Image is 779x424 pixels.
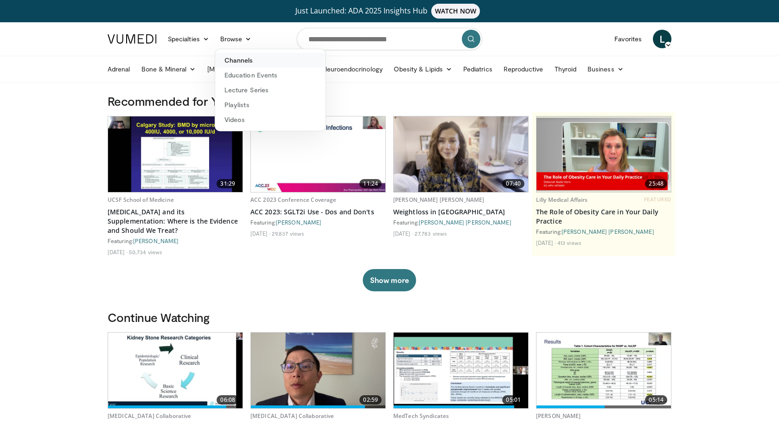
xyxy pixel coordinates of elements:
[536,333,671,408] img: 29a10730-fea3-4482-bb82-929040d81d12.620x360_q85_upscale.jpg
[393,412,449,420] a: MedTech Syndicates
[393,196,484,204] a: [PERSON_NAME] [PERSON_NAME]
[215,83,326,97] a: Lecture Series
[108,237,243,244] div: Featuring:
[108,248,128,256] li: [DATE]
[502,395,524,405] span: 05:01
[582,60,629,78] a: Business
[557,239,581,246] li: 413 views
[250,218,386,226] div: Featuring:
[645,179,667,188] span: 25:48
[215,112,326,127] a: Videos
[394,333,528,408] img: 6a842534-de94-44c8-9c3b-cb59cf16d41e.620x360_q85_upscale.jpg
[251,116,385,192] a: 11:24
[215,49,326,131] div: Browse
[108,412,191,420] a: [MEDICAL_DATA] Collaborative
[394,116,528,192] img: 9983fed1-7565-45be-8934-aef1103ce6e2.620x360_q85_upscale.jpg
[162,30,215,48] a: Specialties
[136,60,202,78] a: Bone & Mineral
[215,53,326,68] a: Channels
[645,395,667,405] span: 05:14
[536,118,671,191] img: e1208b6b-349f-4914-9dd7-f97803bdbf1d.png.620x360_q85_upscale.png
[133,238,179,244] a: [PERSON_NAME]
[359,395,382,405] span: 02:59
[250,207,386,217] a: ACC 2023: SGLT2i Use - Dos and Don'ts
[217,395,239,405] span: 06:08
[217,179,239,188] span: 31:29
[251,116,385,192] img: 9258cdf1-0fbf-450b-845f-99397d12d24a.620x360_q85_upscale.jpg
[317,60,388,78] a: Neuroendocrinology
[536,207,671,226] a: The Role of Obesity Care in Your Daily Practice
[108,333,243,408] a: 06:08
[393,207,529,217] a: Weightloss in [GEOGRAPHIC_DATA]
[129,248,162,256] li: 50,734 views
[536,116,671,192] a: 25:48
[536,196,588,204] a: Lilly Medical Affairs
[536,239,556,246] li: [DATE]
[431,4,480,19] span: WATCH NOW
[549,60,582,78] a: Thyroid
[108,94,671,109] h3: Recommended for You
[108,207,243,235] a: [MEDICAL_DATA] and its Supplementation: Where is the Evidence and Should We Treat?
[250,230,270,237] li: [DATE]
[250,196,336,204] a: ACC 2023 Conference Coverage
[359,179,382,188] span: 11:24
[109,4,670,19] a: Just Launched: ADA 2025 Insights HubWATCH NOW
[108,196,174,204] a: UCSF School of Medicine
[202,60,317,78] a: [MEDICAL_DATA] & Metabolism
[250,412,334,420] a: [MEDICAL_DATA] Collaborative
[653,30,671,48] a: L
[394,333,528,408] a: 05:01
[502,179,524,188] span: 07:40
[108,116,243,192] a: 31:29
[276,219,321,225] a: [PERSON_NAME]
[108,116,243,192] img: 4bb25b40-905e-443e-8e37-83f056f6e86e.620x360_q85_upscale.jpg
[458,60,498,78] a: Pediatrics
[644,196,671,203] span: FEATURED
[297,28,482,50] input: Search topics, interventions
[536,228,671,235] div: Featuring:
[393,218,529,226] div: Featuring:
[108,310,671,325] h3: Continue Watching
[251,333,385,408] a: 02:59
[394,116,528,192] a: 07:40
[108,333,243,408] img: 0d5c9c7f-53e2-4753-9725-3fd68cd4bae6.620x360_q85_upscale.jpg
[393,230,413,237] li: [DATE]
[609,30,647,48] a: Favorites
[363,269,416,291] button: Show more
[102,60,136,78] a: Adrenal
[562,228,654,235] a: [PERSON_NAME] [PERSON_NAME]
[498,60,549,78] a: Reproductive
[536,333,671,408] a: 05:14
[272,230,304,237] li: 29,837 views
[388,60,458,78] a: Obesity & Lipids
[215,30,257,48] a: Browse
[419,219,511,225] a: [PERSON_NAME] [PERSON_NAME]
[536,412,581,420] a: [PERSON_NAME]
[215,97,326,112] a: Playlists
[108,34,157,44] img: VuMedi Logo
[215,68,326,83] a: Education Events
[251,333,385,408] img: 03d9ddb5-5892-4f6b-9850-77f328a9a78d.620x360_q85_upscale.jpg
[415,230,447,237] li: 27,783 views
